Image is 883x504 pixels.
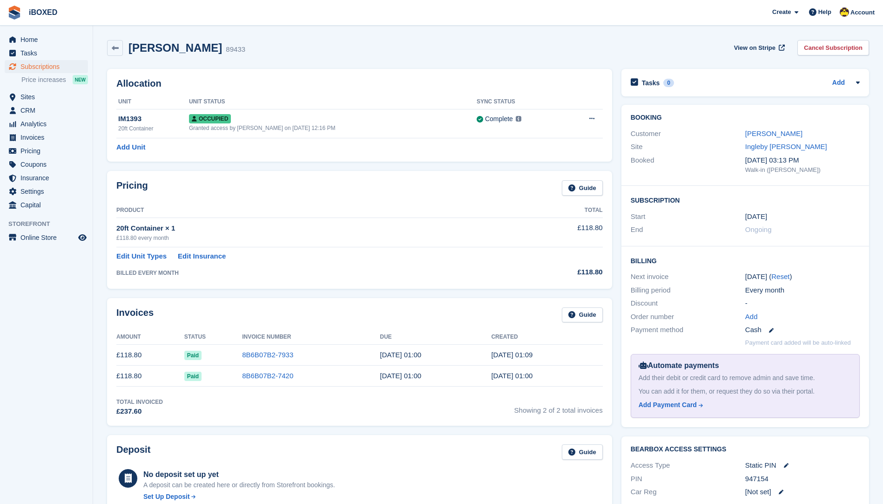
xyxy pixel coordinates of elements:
[128,41,222,54] h2: [PERSON_NAME]
[631,129,745,139] div: Customer
[772,7,791,17] span: Create
[745,298,860,309] div: -
[178,251,226,262] a: Edit Insurance
[5,90,88,103] a: menu
[116,307,154,323] h2: Invoices
[5,104,88,117] a: menu
[562,307,603,323] a: Guide
[562,444,603,460] a: Guide
[242,330,380,345] th: Invoice Number
[745,325,860,335] div: Cash
[20,231,76,244] span: Online Store
[485,114,513,124] div: Complete
[745,285,860,296] div: Every month
[20,104,76,117] span: CRM
[7,6,21,20] img: stora-icon-8386f47178a22dfd0bd8f6a31ec36ba5ce8667c1dd55bd0f319d3a0aa187defe.svg
[734,43,775,53] span: View on Stripe
[631,325,745,335] div: Payment method
[745,129,802,137] a: [PERSON_NAME]
[491,372,532,380] time: 2025-07-01 00:00:29 UTC
[242,351,293,359] a: 8B6B07B2-7933
[118,114,189,124] div: IM1393
[118,124,189,133] div: 20ft Container
[189,124,477,132] div: Granted access by [PERSON_NAME] on [DATE] 12:16 PM
[512,218,603,247] td: £118.80
[631,460,745,471] div: Access Type
[189,114,231,123] span: Occupied
[631,474,745,484] div: PIN
[116,142,145,153] a: Add Unit
[840,7,849,17] img: Katie Brown
[20,158,76,171] span: Coupons
[639,387,852,396] div: You can add it for them, or request they do so via their portal.
[5,60,88,73] a: menu
[20,117,76,130] span: Analytics
[143,480,335,490] p: A deposit can be created here or directly from Storefront bookings.
[116,406,163,417] div: £237.60
[491,330,602,345] th: Created
[745,165,860,175] div: Walk-in ([PERSON_NAME])
[745,272,860,282] div: [DATE] ( )
[184,351,202,360] span: Paid
[116,95,189,109] th: Unit
[745,487,860,497] div: [Not set]
[631,256,860,265] h2: Billing
[514,398,603,417] span: Showing 2 of 2 total invoices
[631,195,860,204] h2: Subscription
[631,211,745,222] div: Start
[491,351,532,359] time: 2025-08-01 00:09:27 UTC
[143,469,335,480] div: No deposit set up yet
[77,232,88,243] a: Preview store
[143,492,190,502] div: Set Up Deposit
[512,267,603,278] div: £118.80
[639,360,852,371] div: Automate payments
[116,269,512,277] div: BILLED EVERY MONTH
[184,372,202,381] span: Paid
[745,211,767,222] time: 2025-07-01 00:00:00 UTC
[745,143,827,150] a: Ingleby [PERSON_NAME]
[5,198,88,211] a: menu
[21,75,66,84] span: Price increases
[20,198,76,211] span: Capital
[116,223,512,234] div: 20ft Container × 1
[20,47,76,60] span: Tasks
[639,400,697,410] div: Add Payment Card
[745,225,772,233] span: Ongoing
[631,298,745,309] div: Discount
[745,460,860,471] div: Static PIN
[116,251,167,262] a: Edit Unit Types
[5,131,88,144] a: menu
[116,444,150,460] h2: Deposit
[832,78,845,89] a: Add
[242,372,293,380] a: 8B6B07B2-7420
[516,116,521,122] img: icon-info-grey-7440780725fd019a000dd9b08b2336e03edf1995a4989e88bcd33f0948082b44.svg
[380,351,421,359] time: 2025-08-02 00:00:00 UTC
[20,185,76,198] span: Settings
[642,79,660,87] h2: Tasks
[5,171,88,184] a: menu
[730,40,787,55] a: View on Stripe
[226,44,245,55] div: 89433
[631,285,745,296] div: Billing period
[189,95,477,109] th: Unit Status
[745,155,860,166] div: [DATE] 03:13 PM
[20,90,76,103] span: Sites
[631,487,745,497] div: Car Reg
[20,144,76,157] span: Pricing
[5,158,88,171] a: menu
[25,5,61,20] a: iBOXED
[631,225,745,235] div: End
[631,446,860,453] h2: BearBox Access Settings
[184,330,242,345] th: Status
[116,78,603,89] h2: Allocation
[20,60,76,73] span: Subscriptions
[20,171,76,184] span: Insurance
[73,75,88,84] div: NEW
[380,372,421,380] time: 2025-07-02 00:00:00 UTC
[116,234,512,242] div: £118.80 every month
[663,79,674,87] div: 0
[745,338,851,347] p: Payment card added will be auto-linked
[116,180,148,196] h2: Pricing
[639,373,852,383] div: Add their debit or credit card to remove admin and save time.
[745,312,758,322] a: Add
